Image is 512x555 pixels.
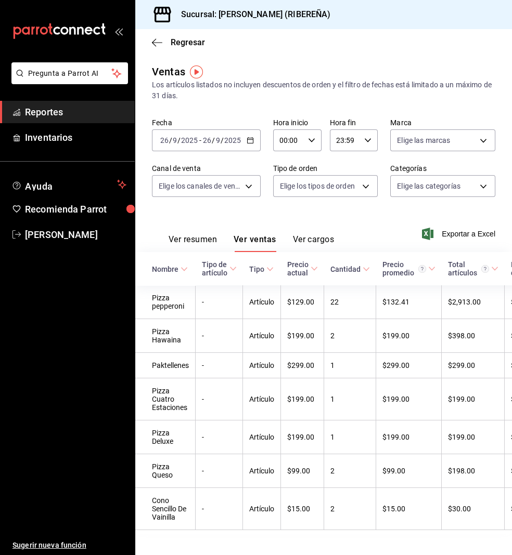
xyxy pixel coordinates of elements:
[324,420,376,454] td: 1
[159,181,241,191] span: Elige los canales de venta
[376,378,442,420] td: $199.00
[281,488,324,530] td: $15.00
[28,68,112,79] span: Pregunta a Parrot AI
[448,260,498,277] span: Total artículos
[196,420,243,454] td: -
[224,136,241,144] input: ----
[12,540,126,551] span: Sugerir nueva función
[172,136,177,144] input: --
[152,119,261,126] label: Fecha
[376,353,442,378] td: $299.00
[376,319,442,353] td: $199.00
[190,65,203,78] img: Tooltip marker
[196,353,243,378] td: -
[152,265,178,273] div: Nombre
[281,454,324,488] td: $99.00
[442,488,505,530] td: $30.00
[243,285,281,319] td: Artículo
[152,37,205,47] button: Regresar
[243,319,281,353] td: Artículo
[135,285,196,319] td: Pizza pepperoni
[281,285,324,319] td: $129.00
[424,228,495,240] button: Exportar a Excel
[382,260,426,277] div: Precio promedio
[152,265,188,273] span: Nombre
[243,353,281,378] td: Artículo
[442,420,505,454] td: $199.00
[196,454,243,488] td: -
[25,130,126,144] span: Inventarios
[171,37,205,47] span: Regresar
[397,181,460,191] span: Elige las categorías
[181,136,198,144] input: ----
[249,265,274,273] span: Tipo
[135,454,196,488] td: Pizza Queso
[169,234,217,252] button: Ver resumen
[293,234,335,252] button: Ver cargos
[196,488,243,530] td: -
[376,454,442,488] td: $99.00
[376,488,442,530] td: $15.00
[160,136,169,144] input: --
[114,27,123,35] button: open_drawer_menu
[243,454,281,488] td: Artículo
[11,62,128,84] button: Pregunta a Parrot AI
[173,8,330,21] h3: Sucursal: [PERSON_NAME] (RIBEREÑA)
[221,136,224,144] span: /
[287,260,309,277] div: Precio actual
[324,454,376,488] td: 2
[152,80,495,101] div: Los artículos listados no incluyen descuentos de orden y el filtro de fechas está limitado a un m...
[442,285,505,319] td: $2,913.00
[215,136,221,144] input: --
[281,319,324,353] td: $199.00
[152,165,261,172] label: Canal de venta
[177,136,181,144] span: /
[324,353,376,378] td: 1
[243,378,281,420] td: Artículo
[376,285,442,319] td: $132.41
[481,265,489,273] svg: El total artículos considera cambios de precios en los artículos así como costos adicionales por ...
[281,353,324,378] td: $299.00
[324,285,376,319] td: 22
[234,234,276,252] button: Ver ventas
[442,454,505,488] td: $198.00
[135,353,196,378] td: Paktellenes
[281,420,324,454] td: $199.00
[135,488,196,530] td: Cono Sencillo De Vainilla
[25,178,113,191] span: Ayuda
[249,265,264,273] div: Tipo
[376,420,442,454] td: $199.00
[442,319,505,353] td: $398.00
[202,136,212,144] input: --
[418,265,426,273] svg: Precio promedio = Total artículos / cantidad
[330,265,361,273] div: Cantidad
[397,135,450,146] span: Elige las marcas
[273,165,378,172] label: Tipo de orden
[243,488,281,530] td: Artículo
[199,136,201,144] span: -
[330,119,378,126] label: Hora fin
[324,319,376,353] td: 2
[25,228,126,242] span: [PERSON_NAME]
[324,378,376,420] td: 1
[135,420,196,454] td: Pizza Deluxe
[390,119,495,126] label: Marca
[7,75,128,86] a: Pregunta a Parrot AI
[448,260,489,277] div: Total artículos
[382,260,436,277] span: Precio promedio
[442,378,505,420] td: $199.00
[324,488,376,530] td: 2
[390,165,495,172] label: Categorías
[273,119,322,126] label: Hora inicio
[135,319,196,353] td: Pizza Hawaina
[281,378,324,420] td: $199.00
[212,136,215,144] span: /
[243,420,281,454] td: Artículo
[135,378,196,420] td: Pizza Cuatro Estaciones
[442,353,505,378] td: $299.00
[196,378,243,420] td: -
[280,181,355,191] span: Elige los tipos de orden
[25,105,126,119] span: Reportes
